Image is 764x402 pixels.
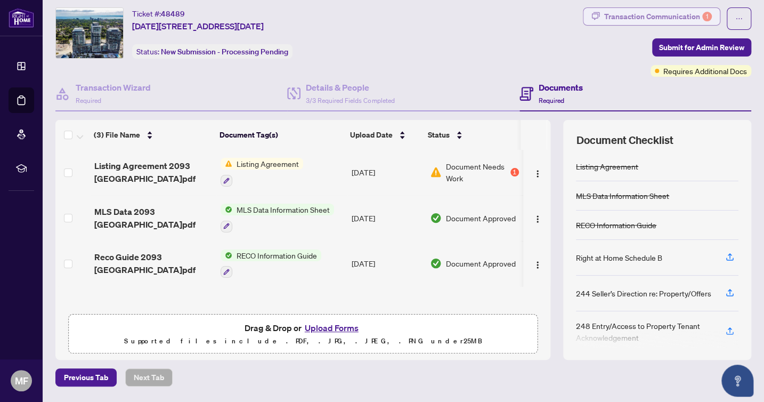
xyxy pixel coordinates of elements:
span: Upload Date [350,129,393,141]
img: Status Icon [221,250,232,261]
button: Logo [529,210,546,227]
span: Drag & Drop or [245,321,362,335]
span: MF [15,373,28,388]
span: New Submission - Processing Pending [161,47,288,57]
img: Status Icon [221,158,232,170]
button: Upload Forms [302,321,362,335]
td: [DATE] [347,241,425,287]
th: Document Tag(s) [215,120,346,150]
h4: Details & People [306,81,394,94]
span: MLS Data 2093 [GEOGRAPHIC_DATA]pdf [94,205,212,231]
img: Logo [533,215,542,223]
span: RECO Information Guide [232,250,321,261]
th: Upload Date [346,120,424,150]
button: Logo [529,255,546,272]
span: Document Checklist [576,133,673,148]
span: Status [428,129,450,141]
button: Submit for Admin Review [652,38,751,57]
span: Requires Additional Docs [663,65,747,77]
span: Submit for Admin Review [659,39,744,56]
span: Required [539,97,564,104]
span: Document Approved [446,258,516,269]
img: Logo [533,261,542,269]
button: Transaction Communication1 [583,7,720,26]
span: Document Needs Work [446,160,508,184]
th: Status [424,120,521,150]
span: [DATE][STREET_ADDRESS][DATE] [132,20,264,33]
span: MLS Data Information Sheet [232,204,334,215]
button: Status IconMLS Data Information Sheet [221,204,334,232]
span: Reco Guide 2093 [GEOGRAPHIC_DATA]pdf [94,251,212,276]
th: (3) File Name [90,120,215,150]
span: Previous Tab [64,369,108,386]
button: Logo [529,164,546,181]
div: Listing Agreement [576,160,638,172]
div: RECO Information Guide [576,219,656,231]
span: Document Approved [446,212,516,224]
span: Listing Agreement [232,158,303,170]
img: Document Status [430,212,442,224]
div: Status: [132,44,292,59]
p: Supported files include .PDF, .JPG, .JPEG, .PNG under 25 MB [75,335,531,348]
button: Status IconRECO Information Guide [221,250,321,278]
button: Status IconListing Agreement [221,158,303,187]
button: Previous Tab [55,368,117,387]
img: Document Status [430,258,442,269]
button: Open asap [721,365,753,397]
div: MLS Data Information Sheet [576,190,669,202]
div: Right at Home Schedule B [576,252,662,263]
td: [DATE] [347,149,425,195]
span: Listing Agreement 2093 [GEOGRAPHIC_DATA]pdf [94,159,212,185]
span: (3) File Name [94,129,140,141]
button: Next Tab [125,368,173,387]
img: Document Status [430,166,442,178]
h4: Documents [539,81,583,94]
div: 248 Entry/Access to Property Tenant Acknowledgement [576,320,713,343]
span: 48489 [161,9,185,19]
img: Logo [533,170,542,178]
td: [DATE] [347,195,425,241]
img: logo [9,8,34,28]
h4: Transaction Wizard [76,81,151,94]
div: 1 [510,168,519,176]
div: Ticket #: [132,7,185,20]
img: Status Icon [221,204,232,215]
div: Transaction Communication [604,8,712,25]
span: 3/3 Required Fields Completed [306,97,394,104]
span: Required [76,97,101,104]
div: 244 Seller’s Direction re: Property/Offers [576,287,711,299]
span: ellipsis [735,15,743,22]
span: Drag & Drop orUpload FormsSupported files include .PDF, .JPG, .JPEG, .PNG under25MB [69,315,537,354]
div: 1 [702,12,712,21]
img: IMG-W12340660_1.jpg [56,8,123,58]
